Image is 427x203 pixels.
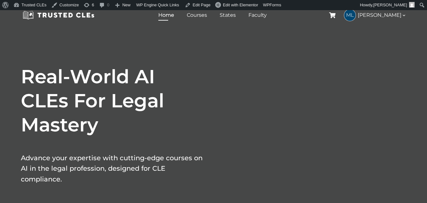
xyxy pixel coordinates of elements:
[223,3,258,7] span: Edit with Elementor
[373,3,407,7] span: [PERSON_NAME]
[185,10,209,20] a: Courses
[247,10,268,20] a: Faculty
[21,10,96,20] img: Trusted CLEs
[157,10,176,20] a: Home
[218,10,237,20] a: States
[358,11,406,19] span: [PERSON_NAME]
[21,65,204,137] h1: Real-World AI CLEs For Legal Mastery
[21,153,204,185] p: Advance your expertise with cutting-edge courses on AI in the legal profession, designed for CLE ...
[344,10,356,21] span: ML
